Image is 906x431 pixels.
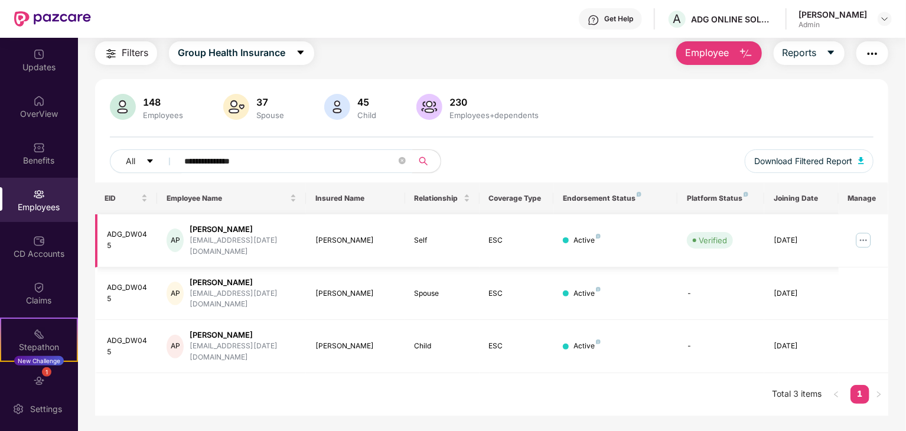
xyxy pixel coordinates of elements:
[799,9,867,20] div: [PERSON_NAME]
[33,235,45,247] img: svg+xml;base64,PHN2ZyBpZD0iQ0RfQWNjb3VudHMiIGRhdGEtbmFtZT0iQ0QgQWNjb3VudHMiIHhtbG5zPSJodHRwOi8vd3...
[157,182,306,214] th: Employee Name
[315,341,396,352] div: [PERSON_NAME]
[355,96,379,108] div: 45
[774,288,829,299] div: [DATE]
[254,110,286,120] div: Spouse
[315,235,396,246] div: [PERSON_NAME]
[833,391,840,398] span: left
[33,48,45,60] img: svg+xml;base64,PHN2ZyBpZD0iVXBkYXRlZCIgeG1sbnM9Imh0dHA6Ly93d3cudzMub3JnLzIwMDAvc3ZnIiB3aWR0aD0iMj...
[42,367,51,377] div: 1
[596,234,601,239] img: svg+xml;base64,PHN2ZyB4bWxucz0iaHR0cDovL3d3dy53My5vcmcvMjAwMC9zdmciIHdpZHRoPSI4IiBoZWlnaHQ9IjgiIH...
[858,157,864,164] img: svg+xml;base64,PHN2ZyB4bWxucz0iaHR0cDovL3d3dy53My5vcmcvMjAwMC9zdmciIHhtbG5zOnhsaW5rPSJodHRwOi8vd3...
[141,96,185,108] div: 148
[296,48,305,58] span: caret-down
[190,224,296,235] div: [PERSON_NAME]
[869,385,888,404] li: Next Page
[110,94,136,120] img: svg+xml;base64,PHN2ZyB4bWxucz0iaHR0cDovL3d3dy53My5vcmcvMjAwMC9zdmciIHhtbG5zOnhsaW5rPSJodHRwOi8vd3...
[685,45,729,60] span: Employee
[416,94,442,120] img: svg+xml;base64,PHN2ZyB4bWxucz0iaHR0cDovL3d3dy53My5vcmcvMjAwMC9zdmciIHhtbG5zOnhsaW5rPSJodHRwOi8vd3...
[33,188,45,200] img: svg+xml;base64,PHN2ZyBpZD0iRW1wbG95ZWVzIiB4bWxucz0iaHR0cDovL3d3dy53My5vcmcvMjAwMC9zdmciIHdpZHRoPS...
[415,341,470,352] div: Child
[107,335,148,358] div: ADG_DW045
[588,14,599,26] img: svg+xml;base64,PHN2ZyBpZD0iSGVscC0zMngzMiIgeG1sbnM9Imh0dHA6Ly93d3cudzMub3JnLzIwMDAvc3ZnIiB3aWR0aD...
[141,110,185,120] div: Employees
[604,14,633,24] div: Get Help
[826,48,836,58] span: caret-down
[447,96,541,108] div: 230
[774,235,829,246] div: [DATE]
[107,282,148,305] div: ADG_DW045
[447,110,541,120] div: Employees+dependents
[676,41,762,65] button: Employee
[869,385,888,404] button: right
[190,277,296,288] div: [PERSON_NAME]
[880,14,889,24] img: svg+xml;base64,PHN2ZyBpZD0iRHJvcGRvd24tMzJ4MzIiIHhtbG5zPSJodHRwOi8vd3d3LnczLm9yZy8yMDAwL3N2ZyIgd2...
[875,391,882,398] span: right
[637,192,641,197] img: svg+xml;base64,PHN2ZyB4bWxucz0iaHR0cDovL3d3dy53My5vcmcvMjAwMC9zdmciIHdpZHRoPSI4IiBoZWlnaHQ9IjgiIH...
[95,182,157,214] th: EID
[105,194,139,203] span: EID
[104,47,118,61] img: svg+xml;base64,PHN2ZyB4bWxucz0iaHR0cDovL3d3dy53My5vcmcvMjAwMC9zdmciIHdpZHRoPSIyNCIgaGVpZ2h0PSIyNC...
[573,235,601,246] div: Active
[12,403,24,415] img: svg+xml;base64,PHN2ZyBpZD0iU2V0dGluZy0yMHgyMCIgeG1sbnM9Imh0dHA6Ly93d3cudzMub3JnLzIwMDAvc3ZnIiB3aW...
[122,45,148,60] span: Filters
[27,403,66,415] div: Settings
[754,155,852,168] span: Download Filtered Report
[764,182,839,214] th: Joining Date
[677,320,764,373] td: -
[399,156,406,167] span: close-circle
[739,47,753,61] img: svg+xml;base64,PHN2ZyB4bWxucz0iaHR0cDovL3d3dy53My5vcmcvMjAwMC9zdmciIHhtbG5zOnhsaW5rPSJodHRwOi8vd3...
[167,228,184,252] div: AP
[489,288,545,299] div: ESC
[412,156,435,166] span: search
[190,341,296,363] div: [EMAIL_ADDRESS][DATE][DOMAIN_NAME]
[190,329,296,341] div: [PERSON_NAME]
[126,155,135,168] span: All
[33,328,45,340] img: svg+xml;base64,PHN2ZyB4bWxucz0iaHR0cDovL3d3dy53My5vcmcvMjAwMC9zdmciIHdpZHRoPSIyMSIgaGVpZ2h0PSIyMC...
[489,341,545,352] div: ESC
[699,234,727,246] div: Verified
[33,375,45,387] img: svg+xml;base64,PHN2ZyBpZD0iRW5kb3JzZW1lbnRzIiB4bWxucz0iaHR0cDovL3d3dy53My5vcmcvMjAwMC9zdmciIHdpZH...
[745,149,874,173] button: Download Filtered Report
[489,235,545,246] div: ESC
[190,288,296,311] div: [EMAIL_ADDRESS][DATE][DOMAIN_NAME]
[865,47,879,61] img: svg+xml;base64,PHN2ZyB4bWxucz0iaHR0cDovL3d3dy53My5vcmcvMjAwMC9zdmciIHdpZHRoPSIyNCIgaGVpZ2h0PSIyNC...
[687,194,755,203] div: Platform Status
[744,192,748,197] img: svg+xml;base64,PHN2ZyB4bWxucz0iaHR0cDovL3d3dy53My5vcmcvMjAwMC9zdmciIHdpZHRoPSI4IiBoZWlnaHQ9IjgiIH...
[190,235,296,257] div: [EMAIL_ADDRESS][DATE][DOMAIN_NAME]
[480,182,554,214] th: Coverage Type
[799,20,867,30] div: Admin
[673,12,682,26] span: A
[839,182,888,214] th: Manage
[783,45,817,60] span: Reports
[415,235,470,246] div: Self
[167,194,288,203] span: Employee Name
[169,41,314,65] button: Group Health Insurancecaret-down
[774,341,829,352] div: [DATE]
[773,385,822,404] li: Total 3 items
[33,95,45,107] img: svg+xml;base64,PHN2ZyBpZD0iSG9tZSIgeG1sbnM9Imh0dHA6Ly93d3cudzMub3JnLzIwMDAvc3ZnIiB3aWR0aD0iMjAiIG...
[306,182,405,214] th: Insured Name
[596,339,601,344] img: svg+xml;base64,PHN2ZyB4bWxucz0iaHR0cDovL3d3dy53My5vcmcvMjAwMC9zdmciIHdpZHRoPSI4IiBoZWlnaHQ9IjgiIH...
[223,94,249,120] img: svg+xml;base64,PHN2ZyB4bWxucz0iaHR0cDovL3d3dy53My5vcmcvMjAwMC9zdmciIHhtbG5zOnhsaW5rPSJodHRwOi8vd3...
[596,287,601,292] img: svg+xml;base64,PHN2ZyB4bWxucz0iaHR0cDovL3d3dy53My5vcmcvMjAwMC9zdmciIHdpZHRoPSI4IiBoZWlnaHQ9IjgiIH...
[412,149,441,173] button: search
[107,229,148,252] div: ADG_DW045
[33,142,45,154] img: svg+xml;base64,PHN2ZyBpZD0iQmVuZWZpdHMiIHhtbG5zPSJodHRwOi8vd3d3LnczLm9yZy8yMDAwL3N2ZyIgd2lkdGg9Ij...
[110,149,182,173] button: Allcaret-down
[677,267,764,321] td: -
[315,288,396,299] div: [PERSON_NAME]
[415,194,461,203] span: Relationship
[691,14,774,25] div: ADG ONLINE SOLUTIONS PRIVATE LIMITED
[827,385,846,404] button: left
[854,231,873,250] img: manageButton
[1,341,77,353] div: Stepathon
[850,385,869,403] a: 1
[573,341,601,352] div: Active
[178,45,285,60] span: Group Health Insurance
[167,335,184,358] div: AP
[827,385,846,404] li: Previous Page
[14,11,91,27] img: New Pazcare Logo
[146,157,154,166] span: caret-down
[850,385,869,404] li: 1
